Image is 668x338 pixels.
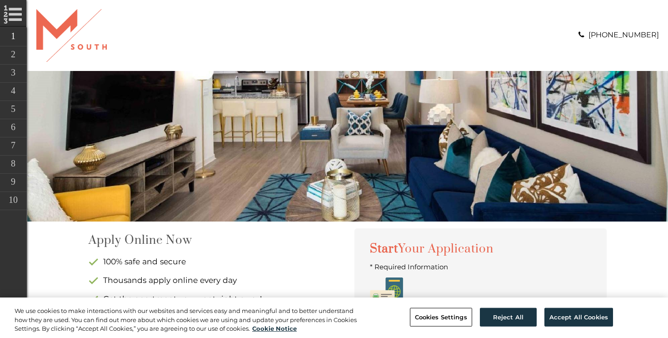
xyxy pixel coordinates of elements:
li: 100% safe and secure [89,252,341,271]
span: Your Application [398,242,494,257]
div: We use cookies to make interactions with our websites and services easy and meaningful and to bet... [15,307,368,333]
img: A living room with a blue couch and a television on the wall. [27,71,668,221]
li: Get the apartment you want right away! [89,290,341,308]
span: Start [370,242,494,257]
button: Cookies Settings [410,308,472,327]
button: Accept All Cookies [544,308,613,327]
div: banner [27,71,668,221]
img: A graphic with a red M and the word SOUTH. [36,9,107,62]
button: Reject All [480,308,537,327]
a: [PHONE_NUMBER] [588,30,659,39]
p: * Required Information [370,261,591,273]
a: More information about your privacy [252,325,297,332]
h2: Apply Online Now [89,233,341,248]
img: Passport [370,277,403,306]
li: Thousands apply online every day [89,271,341,290]
a: Logo [36,30,107,39]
